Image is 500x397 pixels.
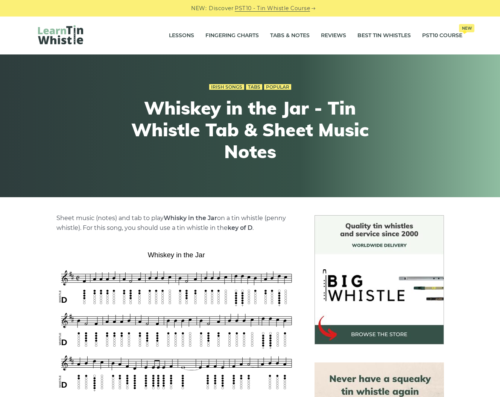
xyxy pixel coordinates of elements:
[209,84,244,90] a: Irish Songs
[246,84,262,90] a: Tabs
[264,84,291,90] a: Popular
[164,214,217,222] strong: Whisky in the Jar
[321,26,346,45] a: Reviews
[169,26,194,45] a: Lessons
[56,213,296,233] p: Sheet music (notes) and tab to play on a tin whistle (penny whistle). For this song, you should u...
[459,24,474,32] span: New
[270,26,310,45] a: Tabs & Notes
[38,25,83,44] img: LearnTinWhistle.com
[228,224,252,231] strong: key of D
[315,215,444,344] img: BigWhistle Tin Whistle Store
[112,97,389,162] h1: Whiskey in the Jar - Tin Whistle Tab & Sheet Music Notes
[205,26,259,45] a: Fingering Charts
[422,26,462,45] a: PST10 CourseNew
[357,26,411,45] a: Best Tin Whistles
